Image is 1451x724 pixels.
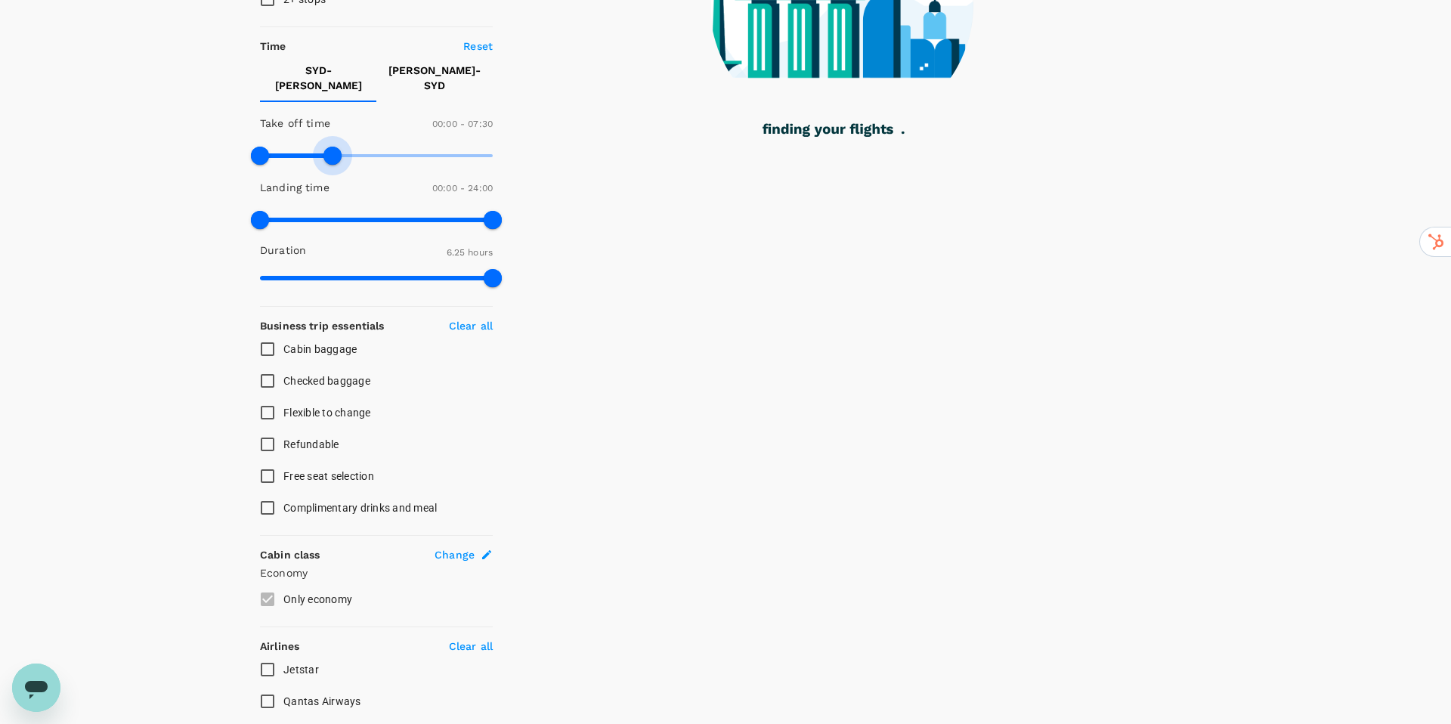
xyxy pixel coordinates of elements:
p: Landing time [260,180,329,195]
g: finding your flights [763,124,893,138]
p: Time [260,39,286,54]
strong: Business trip essentials [260,320,385,332]
span: Change [435,547,475,562]
span: Free seat selection [283,470,374,482]
p: SYD - [PERSON_NAME] [272,63,364,93]
span: Refundable [283,438,339,450]
span: Complimentary drinks and meal [283,502,437,514]
span: Checked baggage [283,375,370,387]
span: Flexible to change [283,407,371,419]
span: Qantas Airways [283,695,361,707]
p: [PERSON_NAME] - SYD [388,63,481,93]
span: Jetstar [283,664,319,676]
span: 00:00 - 24:00 [432,183,493,193]
p: Duration [260,243,306,258]
span: 6.25 hours [447,247,493,258]
g: . [902,131,905,134]
p: Economy [260,565,493,580]
span: 00:00 - 07:30 [432,119,493,129]
strong: Airlines [260,640,299,652]
span: Cabin baggage [283,343,357,355]
p: Clear all [449,639,493,654]
p: Reset [463,39,493,54]
strong: Cabin class [260,549,320,561]
p: Take off time [260,116,330,131]
p: Clear all [449,318,493,333]
iframe: Button to launch messaging window [12,664,60,712]
span: Only economy [283,593,352,605]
